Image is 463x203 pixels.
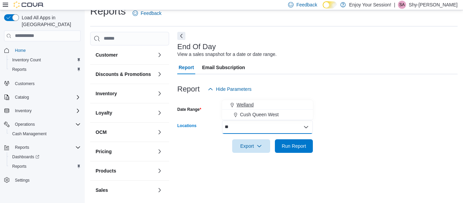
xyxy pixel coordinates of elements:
button: Catalog [12,93,32,101]
button: Cush Queen West [222,110,313,120]
span: Export [236,139,266,153]
p: Shy-[PERSON_NAME] [409,1,458,9]
span: Reports [12,143,81,151]
span: Operations [12,120,81,128]
label: Date Range [177,107,201,112]
button: Catalog [1,93,83,102]
button: Reports [7,65,83,74]
a: Inventory Count [9,56,44,64]
button: Products [156,167,164,175]
span: Feedback [141,10,161,17]
p: | [394,1,395,9]
button: Operations [12,120,38,128]
span: Dashboards [12,154,39,160]
span: Feedback [296,1,317,8]
span: Operations [15,122,35,127]
button: Inventory [12,107,34,115]
a: Customers [12,80,37,88]
button: Inventory [156,89,164,98]
button: Products [96,167,154,174]
span: Inventory [15,108,32,114]
a: Cash Management [9,130,49,138]
h3: Report [177,85,200,93]
button: Inventory [96,90,154,97]
h3: Sales [96,187,108,194]
nav: Complex example [4,43,81,203]
span: Inventory [12,107,81,115]
button: Pricing [96,148,154,155]
span: Inventory Count [12,57,41,63]
button: Close list of options [303,124,309,130]
span: Sa [399,1,405,9]
span: Reports [9,65,81,74]
div: Choose from the following options [222,100,313,120]
p: Enjoy Your Session! [349,1,391,9]
label: Locations [177,123,197,128]
h3: Loyalty [96,109,112,116]
button: Customer [156,51,164,59]
span: Run Report [282,143,306,149]
span: Settings [12,176,81,184]
button: Reports [7,162,83,171]
h1: Reports [90,4,126,18]
span: Hide Parameters [216,86,251,93]
span: Reports [12,67,26,72]
a: Feedback [130,6,164,20]
h3: Inventory [96,90,117,97]
button: Export [232,139,270,153]
button: OCM [96,129,154,136]
button: Sales [96,187,154,194]
a: Dashboards [7,152,83,162]
span: Cush Queen West [240,111,279,118]
span: Cash Management [12,131,46,137]
button: Next [177,32,185,40]
a: Reports [9,162,29,170]
span: Reports [12,164,26,169]
span: Catalog [12,93,81,101]
h3: Pricing [96,148,112,155]
button: Discounts & Promotions [156,70,164,78]
span: Customers [12,79,81,87]
h3: OCM [96,129,107,136]
span: Catalog [15,95,29,100]
button: Customer [96,52,154,58]
button: Inventory Count [7,55,83,65]
h3: Products [96,167,116,174]
button: Welland [222,100,313,110]
button: Pricing [156,147,164,156]
div: View a sales snapshot for a date or date range. [177,51,277,58]
span: Welland [237,101,254,108]
span: Reports [9,162,81,170]
button: Hide Parameters [205,82,254,96]
button: Run Report [275,139,313,153]
button: Discounts & Promotions [96,71,154,78]
span: Reports [15,145,29,150]
button: Loyalty [96,109,154,116]
a: Home [12,46,28,55]
a: Reports [9,65,29,74]
button: Loyalty [156,109,164,117]
button: Customers [1,78,83,88]
button: Reports [12,143,32,151]
h3: Discounts & Promotions [96,71,151,78]
span: Report [179,61,194,74]
button: Operations [1,120,83,129]
img: Cova [14,1,44,8]
span: Customers [15,81,35,86]
h3: Customer [96,52,118,58]
span: Home [12,46,81,55]
h3: End Of Day [177,43,216,51]
button: Cash Management [7,129,83,139]
span: Cash Management [9,130,81,138]
div: Shy-ann Knopff [398,1,406,9]
span: Dashboards [9,153,81,161]
button: Settings [1,175,83,185]
span: Load All Apps in [GEOGRAPHIC_DATA] [19,14,81,28]
span: Settings [15,178,29,183]
a: Settings [12,176,32,184]
button: Inventory [1,106,83,116]
a: Dashboards [9,153,42,161]
button: Sales [156,186,164,194]
button: Home [1,45,83,55]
